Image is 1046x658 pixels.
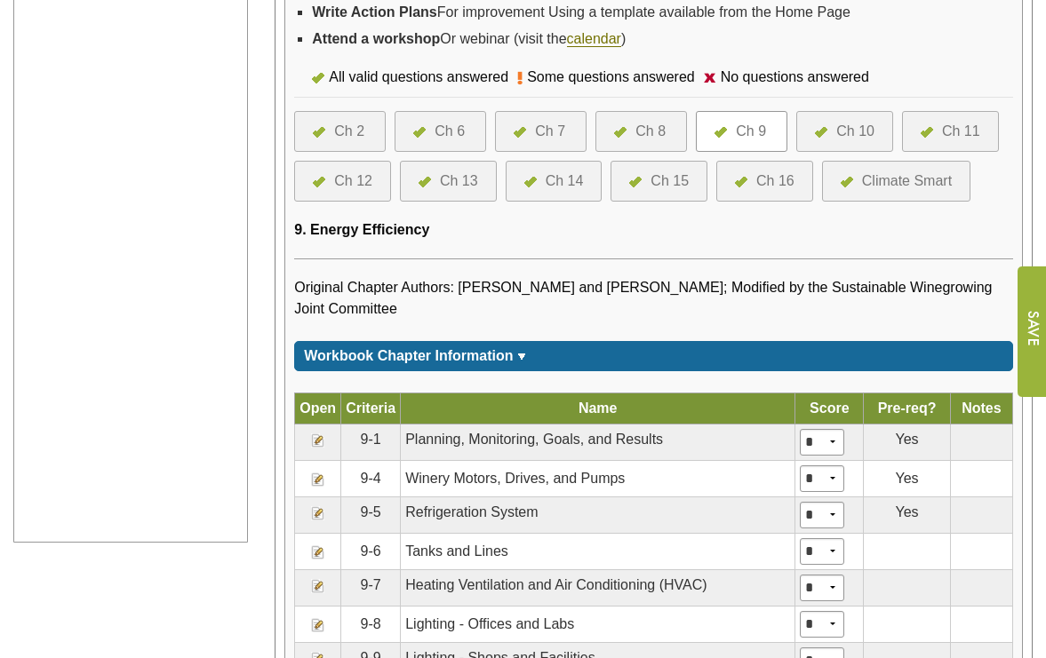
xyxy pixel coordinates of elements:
img: icon-all-questions-answered.png [312,73,324,83]
a: Climate Smart [841,170,952,192]
div: No questions answered [716,67,878,88]
a: Ch 2 [313,121,367,142]
div: Ch 11 [942,121,980,142]
div: All valid questions answered [324,67,517,88]
td: Planning, Monitoring, Goals, and Results [401,424,795,460]
td: 9-8 [341,606,401,642]
th: Score [795,392,864,424]
span: 9. Energy Efficiency [294,222,429,237]
a: Ch 13 [419,170,478,192]
a: Ch 7 [514,121,568,142]
td: Yes [864,424,950,460]
div: Ch 10 [836,121,874,142]
div: Ch 6 [435,121,465,142]
td: 9-1 [341,424,401,460]
span: Original Chapter Authors: [PERSON_NAME] and [PERSON_NAME]; Modified by the Sustainable Winegrowin... [294,280,992,316]
img: sort_arrow_down.gif [517,353,526,360]
img: icon-some-questions-answered.png [517,71,523,85]
a: Ch 14 [524,170,584,192]
th: Pre-req? [864,392,950,424]
td: 9-5 [341,496,401,533]
strong: Attend a workshop [312,31,440,46]
td: 9-6 [341,533,401,569]
div: Ch 12 [334,170,372,192]
img: icon-all-questions-answered.png [715,127,727,138]
a: calendar [567,31,621,47]
span: Workbook Chapter Information [304,348,513,363]
strong: Write Action Plans [312,4,436,20]
img: icon-all-questions-answered.png [313,177,325,187]
a: Ch 16 [735,170,794,192]
img: icon-all-questions-answered.png [614,127,627,138]
img: icon-all-questions-answered.png [921,127,933,138]
td: Lighting - Offices and Labs [401,606,795,642]
div: Ch 8 [635,121,666,142]
a: Ch 6 [413,121,467,142]
input: Submit [1017,266,1046,397]
div: Click for more or less content [294,341,1013,371]
a: Ch 15 [629,170,689,192]
img: icon-all-questions-answered.png [735,177,747,187]
div: Climate Smart [862,170,952,192]
a: Ch 11 [921,121,980,142]
th: Open [295,392,341,424]
a: Ch 8 [614,121,668,142]
img: icon-all-questions-answered.png [419,177,431,187]
img: icon-all-questions-answered.png [413,127,426,138]
td: Yes [864,496,950,533]
a: Ch 10 [815,121,874,142]
td: 9-7 [341,569,401,606]
div: Ch 13 [440,170,478,192]
td: Tanks and Lines [401,533,795,569]
img: icon-all-questions-answered.png [815,127,827,138]
td: 9-4 [341,460,401,496]
img: icon-all-questions-answered.png [514,127,526,138]
img: icon-all-questions-answered.png [629,177,642,187]
td: Winery Motors, Drives, and Pumps [401,460,795,496]
td: Yes [864,460,950,496]
th: Name [401,392,795,424]
img: icon-all-questions-answered.png [841,177,853,187]
div: Ch 2 [334,121,364,142]
th: Criteria [341,392,401,424]
li: Or webinar (visit the ) [312,26,1013,52]
td: Heating Ventilation and Air Conditioning (HVAC) [401,569,795,606]
div: Ch 9 [736,121,766,142]
a: Ch 12 [313,170,372,192]
th: Notes [950,392,1012,424]
div: Ch 16 [756,170,794,192]
td: Refrigeration System [401,496,795,533]
div: Some questions answered [523,67,704,88]
div: Ch 14 [546,170,584,192]
img: icon-all-questions-answered.png [524,177,537,187]
div: Ch 7 [535,121,565,142]
img: icon-all-questions-answered.png [313,127,325,138]
img: icon-no-questions-answered.png [704,73,716,83]
div: Ch 15 [651,170,689,192]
